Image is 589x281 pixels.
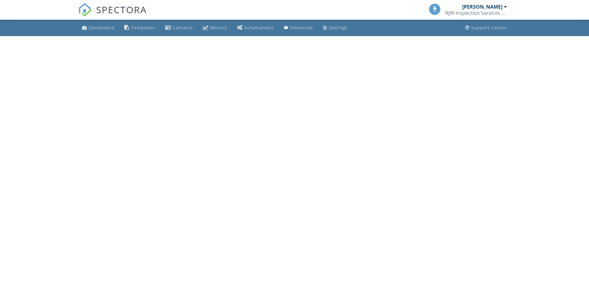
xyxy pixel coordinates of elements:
[329,25,348,31] div: Settings
[244,25,274,31] div: Automations
[210,25,227,31] div: Metrics
[89,25,114,31] div: Dashboard
[463,22,510,34] a: Support Center
[173,25,193,31] div: Contacts
[235,22,276,34] a: Automations (Basic)
[96,3,147,16] span: SPECTORA
[445,10,507,16] div: RJW Inspection Services LLC
[131,25,155,31] div: Templates
[462,4,502,10] div: [PERSON_NAME]
[320,22,350,34] a: Settings
[79,22,117,34] a: Dashboard
[78,8,147,21] a: SPECTORA
[471,25,507,31] div: Support Center
[78,3,92,17] img: The Best Home Inspection Software - Spectora
[281,22,315,34] a: Advanced
[290,25,313,31] div: Advanced
[163,22,195,34] a: Contacts
[200,22,230,34] a: Metrics
[122,22,158,34] a: Templates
